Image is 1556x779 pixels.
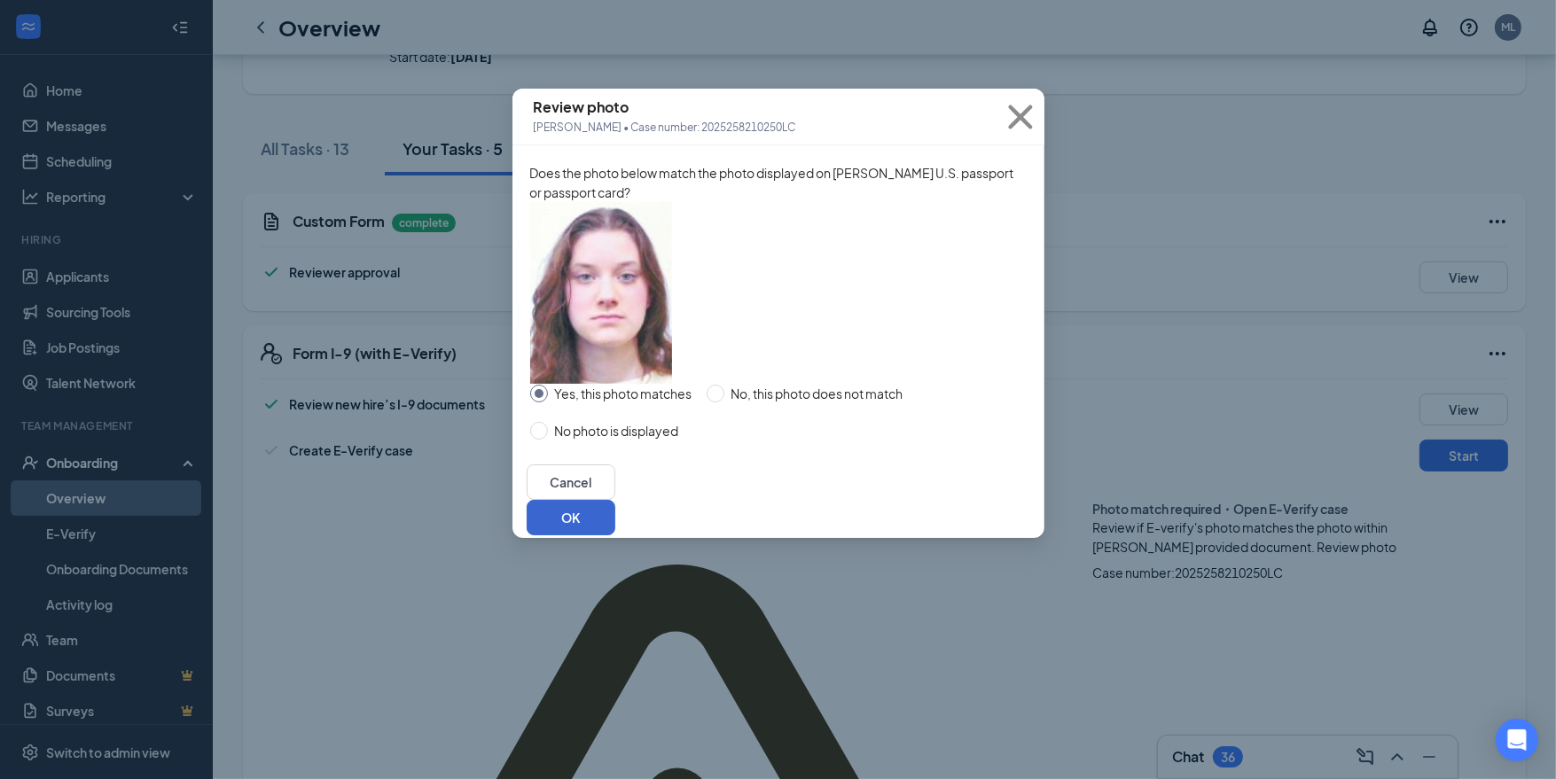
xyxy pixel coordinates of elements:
span: Review photo [534,97,796,117]
span: Yes, this photo matches [548,384,700,403]
svg: Cross [997,93,1044,141]
span: No photo is displayed [548,421,686,440]
span: Does the photo below match the photo displayed on [PERSON_NAME] U.S. passport or passport card? [530,165,1014,200]
span: [PERSON_NAME] • Case number: 2025258210250LC [534,119,796,136]
button: Cancel [527,464,615,500]
button: Close [997,89,1044,145]
div: Open Intercom Messenger [1496,719,1538,761]
span: No, this photo does not match [724,384,911,403]
button: OK [527,500,615,535]
img: employee [530,202,672,384]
